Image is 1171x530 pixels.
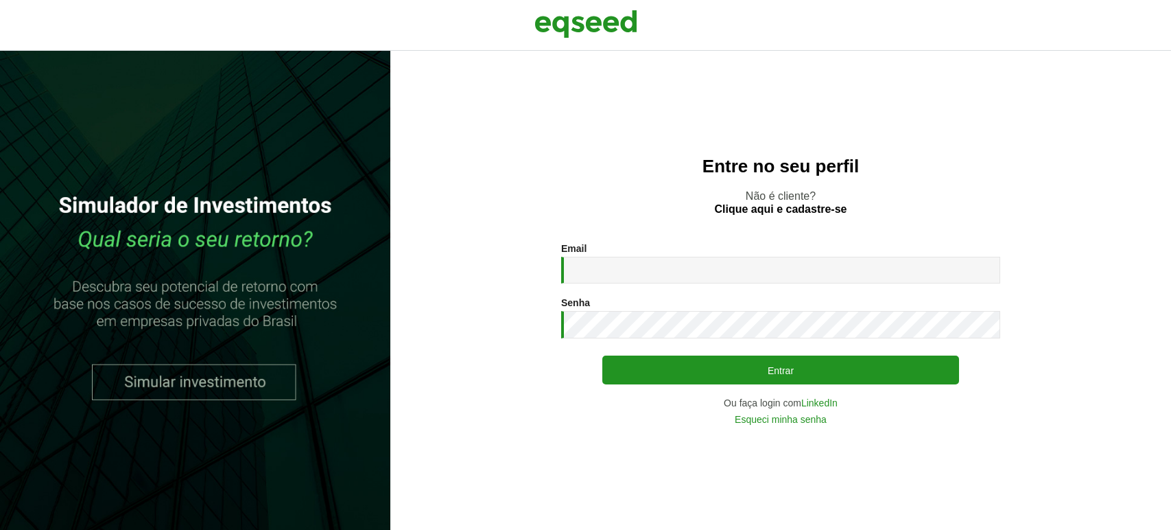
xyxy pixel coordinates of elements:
a: Esqueci minha senha [735,415,827,424]
img: EqSeed Logo [534,7,637,41]
button: Entrar [602,356,959,384]
a: Clique aqui e cadastre-se [715,204,847,215]
h2: Entre no seu perfil [418,157,1144,176]
a: LinkedIn [801,398,838,408]
p: Não é cliente? [418,189,1144,216]
div: Ou faça login com [561,398,1000,408]
label: Senha [561,298,590,308]
label: Email [561,244,587,253]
